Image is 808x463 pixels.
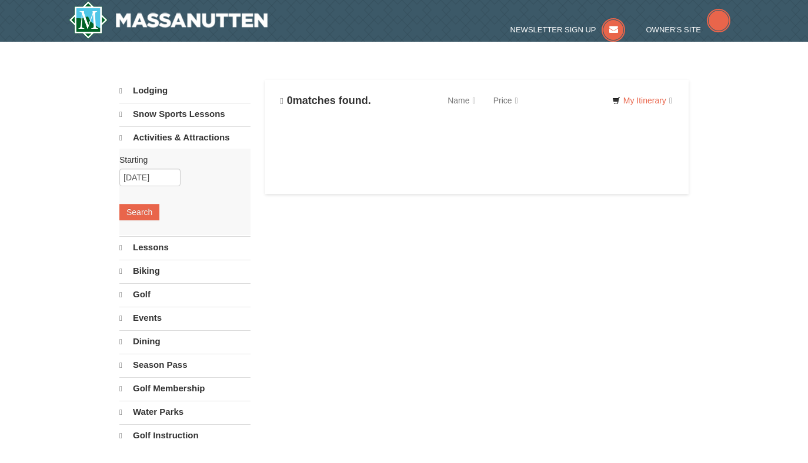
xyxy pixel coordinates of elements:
[119,330,251,353] a: Dining
[119,103,251,125] a: Snow Sports Lessons
[510,25,626,34] a: Newsletter Sign Up
[646,25,731,34] a: Owner's Site
[69,1,268,39] a: Massanutten Resort
[646,25,702,34] span: Owner's Site
[119,283,251,306] a: Golf
[69,1,268,39] img: Massanutten Resort Logo
[439,89,484,112] a: Name
[119,377,251,400] a: Golf Membership
[119,401,251,423] a: Water Parks
[119,424,251,447] a: Golf Instruction
[605,92,680,109] a: My Itinerary
[119,260,251,282] a: Biking
[510,25,596,34] span: Newsletter Sign Up
[485,89,527,112] a: Price
[119,154,242,166] label: Starting
[119,80,251,102] a: Lodging
[119,307,251,329] a: Events
[119,354,251,376] a: Season Pass
[119,126,251,149] a: Activities & Attractions
[119,204,159,220] button: Search
[119,236,251,259] a: Lessons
